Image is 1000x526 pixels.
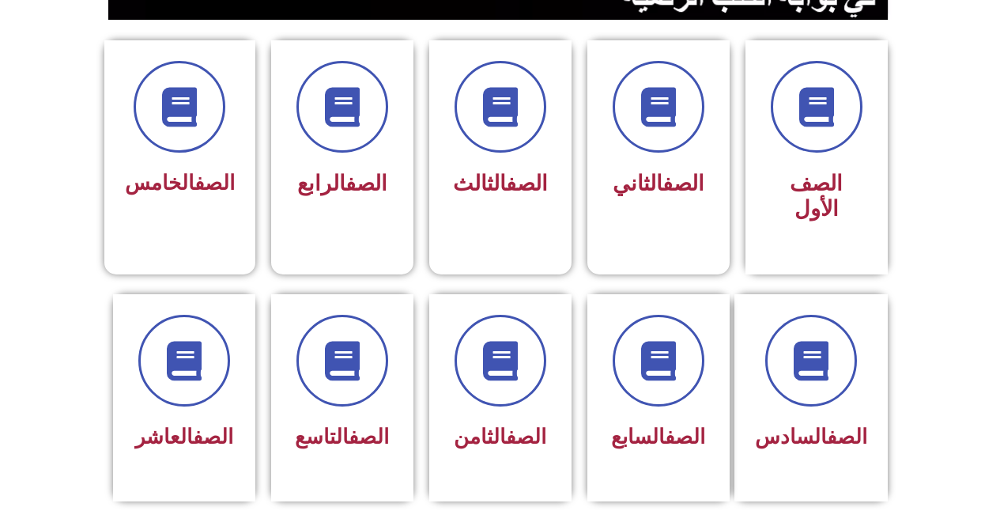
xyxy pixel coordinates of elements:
[611,425,705,448] span: السابع
[349,425,389,448] a: الصف
[453,171,548,196] span: الثالث
[194,171,235,195] a: الصف
[662,171,704,196] a: الصف
[506,425,546,448] a: الصف
[454,425,546,448] span: الثامن
[297,171,387,196] span: الرابع
[125,171,235,195] span: الخامس
[790,171,843,221] span: الصف الأول
[135,425,233,448] span: العاشر
[827,425,867,448] a: الصف
[193,425,233,448] a: الصف
[345,171,387,196] a: الصف
[506,171,548,196] a: الصف
[755,425,867,448] span: السادس
[665,425,705,448] a: الصف
[295,425,389,448] span: التاسع
[613,171,704,196] span: الثاني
